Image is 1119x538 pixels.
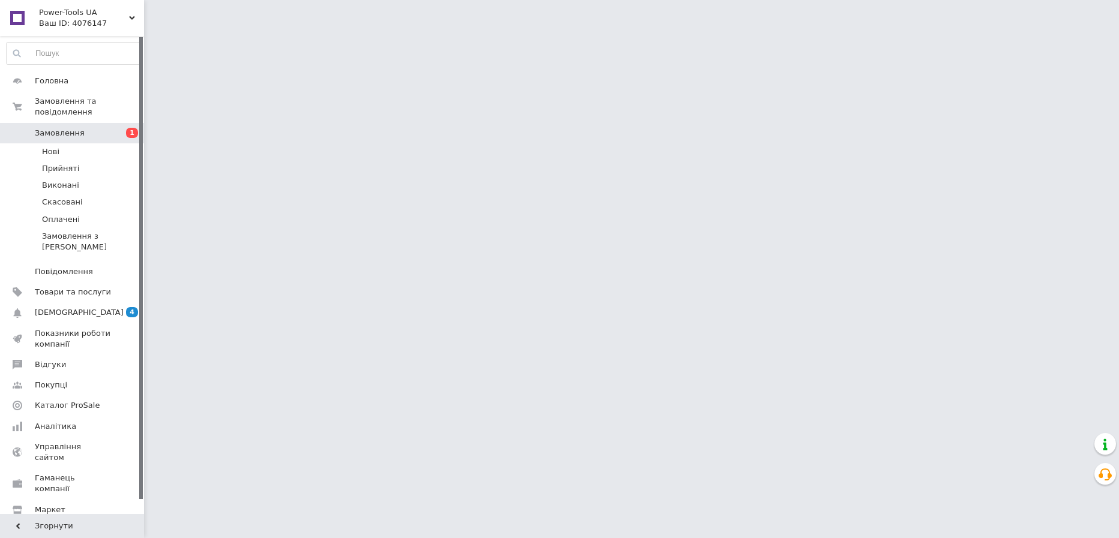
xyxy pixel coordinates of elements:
span: Управління сайтом [35,441,111,463]
span: Прийняті [42,163,79,174]
span: 4 [126,307,138,317]
span: Гаманець компанії [35,473,111,494]
span: Головна [35,76,68,86]
span: Товари та послуги [35,287,111,297]
span: [DEMOGRAPHIC_DATA] [35,307,124,318]
span: Маркет [35,504,65,515]
span: Замовлення з [PERSON_NAME] [42,231,140,253]
input: Пошук [7,43,141,64]
span: Замовлення та повідомлення [35,96,144,118]
span: 1 [126,128,138,138]
span: Оплачені [42,214,80,225]
span: Аналітика [35,421,76,432]
span: Каталог ProSale [35,400,100,411]
span: Power-Tools UA [39,7,129,18]
span: Замовлення [35,128,85,139]
span: Виконані [42,180,79,191]
span: Покупці [35,380,67,390]
span: Скасовані [42,197,83,208]
div: Ваш ID: 4076147 [39,18,144,29]
span: Повідомлення [35,266,93,277]
span: Показники роботи компанії [35,328,111,350]
span: Нові [42,146,59,157]
span: Відгуки [35,359,66,370]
